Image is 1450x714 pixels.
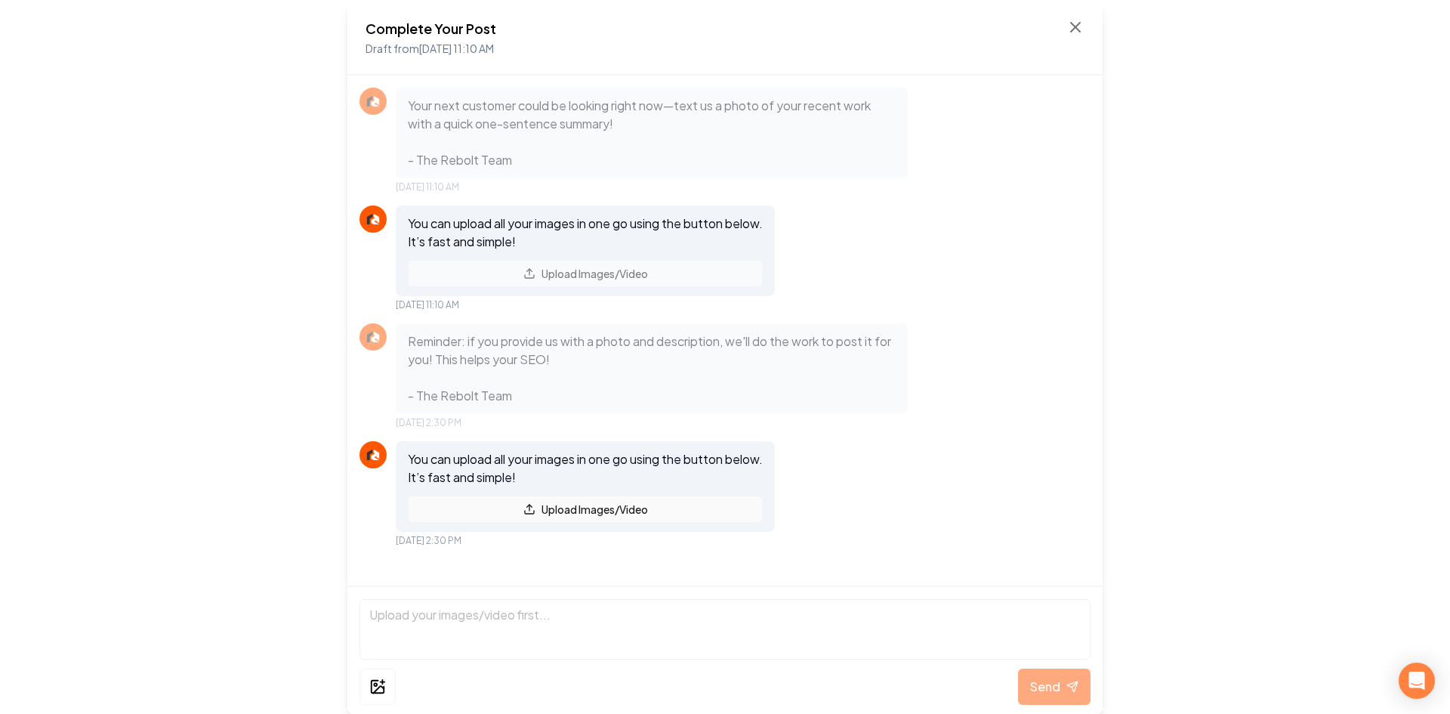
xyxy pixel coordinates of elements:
[396,535,461,547] span: [DATE] 2:30 PM
[396,299,459,311] span: [DATE] 11:10 AM
[1399,663,1435,699] div: Open Intercom Messenger
[364,446,382,464] img: Rebolt Logo
[408,450,763,487] p: You can upload all your images in one go using the button below. It’s fast and simple!
[364,92,382,110] img: Rebolt Logo
[408,97,896,169] p: Your next customer could be looking right now—text us a photo of your recent work with a quick on...
[408,332,896,405] p: Reminder: if you provide us with a photo and description, we'll do the work to post it for you! T...
[396,417,461,429] span: [DATE] 2:30 PM
[364,210,382,228] img: Rebolt Logo
[408,215,763,251] p: You can upload all your images in one go using the button below. It’s fast and simple!
[366,42,494,55] span: Draft from [DATE] 11:10 AM
[366,18,496,39] h2: Complete Your Post
[364,328,382,346] img: Rebolt Logo
[408,496,763,523] button: Upload Images/Video
[396,181,459,193] span: [DATE] 11:10 AM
